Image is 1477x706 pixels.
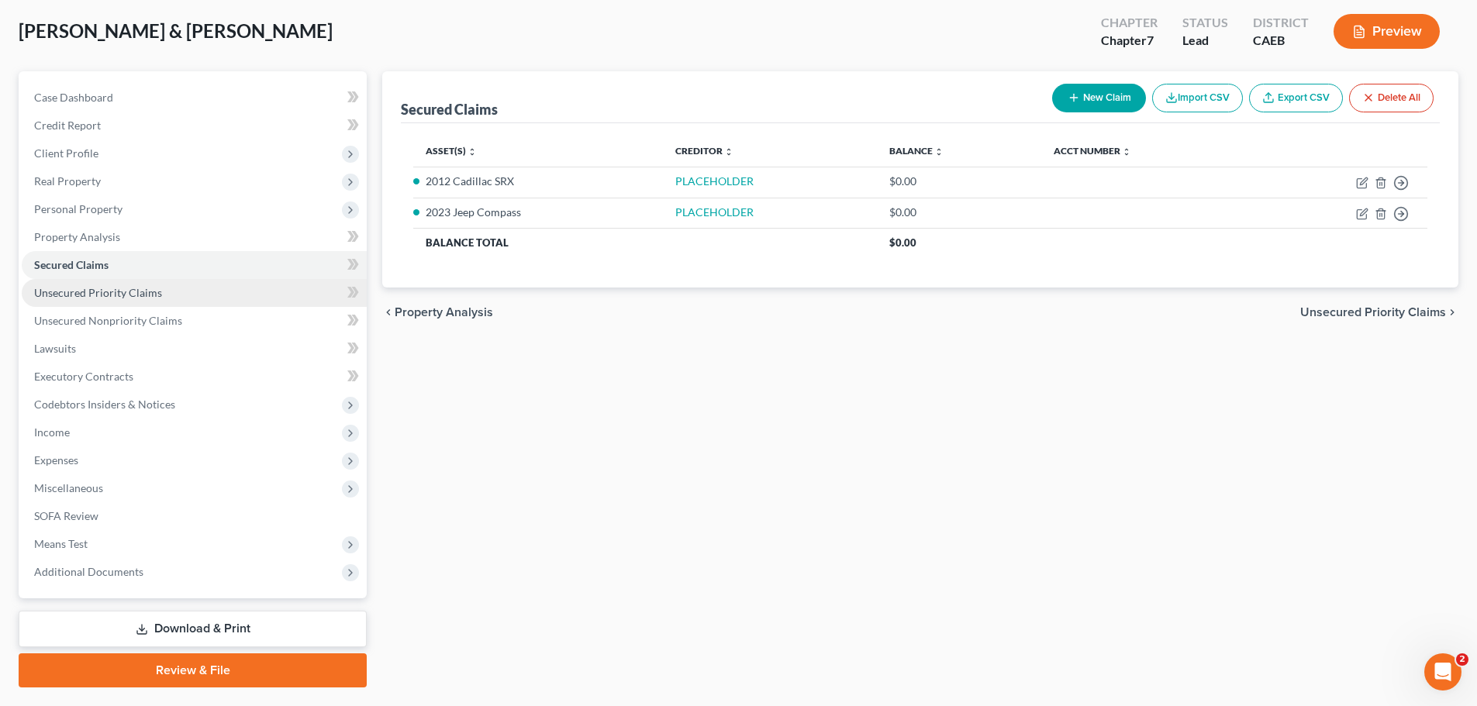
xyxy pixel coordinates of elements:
i: chevron_right [1446,306,1458,319]
span: Real Property [34,174,101,188]
div: $0.00 [889,174,1029,189]
span: Case Dashboard [34,91,113,104]
span: Additional Documents [34,565,143,578]
span: Executory Contracts [34,370,133,383]
a: Balance unfold_more [889,145,944,157]
button: Delete All [1349,84,1434,112]
span: Lawsuits [34,342,76,355]
a: Review & File [19,653,367,687]
a: Export CSV [1249,84,1343,112]
i: unfold_more [1122,147,1131,157]
span: Unsecured Priority Claims [34,286,162,299]
div: Chapter [1101,32,1158,50]
a: Credit Report [22,112,367,139]
div: $0.00 [889,205,1029,220]
a: Executory Contracts [22,363,367,391]
i: unfold_more [934,147,944,157]
span: Secured Claims [34,258,109,271]
iframe: Intercom live chat [1424,653,1461,691]
span: Client Profile [34,146,98,160]
span: Credit Report [34,119,101,132]
button: Preview [1334,14,1440,49]
span: Property Analysis [395,306,493,319]
a: Download & Print [19,611,367,647]
a: Secured Claims [22,251,367,279]
button: Import CSV [1152,84,1243,112]
a: SOFA Review [22,502,367,530]
i: chevron_left [382,306,395,319]
a: Lawsuits [22,335,367,363]
span: Unsecured Priority Claims [1300,306,1446,319]
span: Miscellaneous [34,481,103,494]
div: Status [1182,14,1228,32]
a: Acct Number unfold_more [1054,145,1131,157]
div: Chapter [1101,14,1158,32]
li: 2023 Jeep Compass [426,205,651,220]
a: Asset(s) unfold_more [426,145,477,157]
span: $0.00 [889,236,916,249]
div: Lead [1182,32,1228,50]
span: Income [34,425,70,439]
button: New Claim [1052,84,1146,112]
span: [PERSON_NAME] & [PERSON_NAME] [19,19,333,42]
th: Balance Total [413,229,877,257]
span: SOFA Review [34,509,98,522]
button: chevron_left Property Analysis [382,306,493,319]
a: Case Dashboard [22,84,367,112]
span: Codebtors Insiders & Notices [34,398,175,411]
span: Personal Property [34,202,123,215]
a: PLACEHOLDER [675,205,754,219]
div: Secured Claims [401,100,498,119]
span: Means Test [34,537,88,550]
a: Property Analysis [22,223,367,251]
a: Unsecured Priority Claims [22,279,367,307]
span: Expenses [34,453,78,467]
i: unfold_more [468,147,477,157]
a: PLACEHOLDER [675,174,754,188]
span: 2 [1456,653,1468,666]
div: CAEB [1253,32,1309,50]
a: Unsecured Nonpriority Claims [22,307,367,335]
i: unfold_more [724,147,733,157]
button: Unsecured Priority Claims chevron_right [1300,306,1458,319]
span: Unsecured Nonpriority Claims [34,314,182,327]
span: Property Analysis [34,230,120,243]
div: District [1253,14,1309,32]
li: 2012 Cadillac SRX [426,174,651,189]
a: Creditor unfold_more [675,145,733,157]
span: 7 [1147,33,1154,47]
